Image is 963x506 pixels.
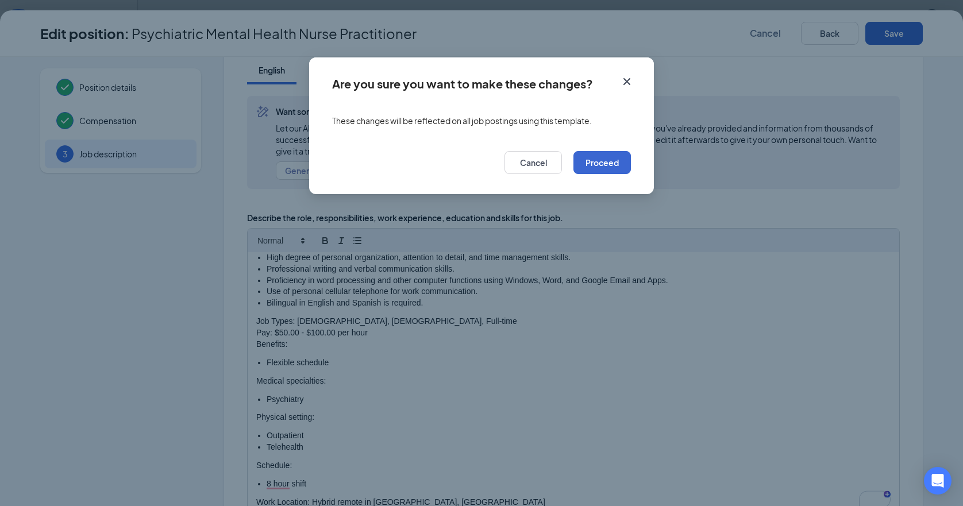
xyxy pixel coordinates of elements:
button: Cancel [504,151,562,174]
span: These changes will be reflected on all job postings using this template. [332,115,592,126]
div: Open Intercom Messenger [924,467,952,495]
div: Are you sure you want to make these changes? [332,78,593,90]
svg: Cross [620,75,634,88]
button: Proceed [573,151,631,174]
button: Close [611,57,654,94]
